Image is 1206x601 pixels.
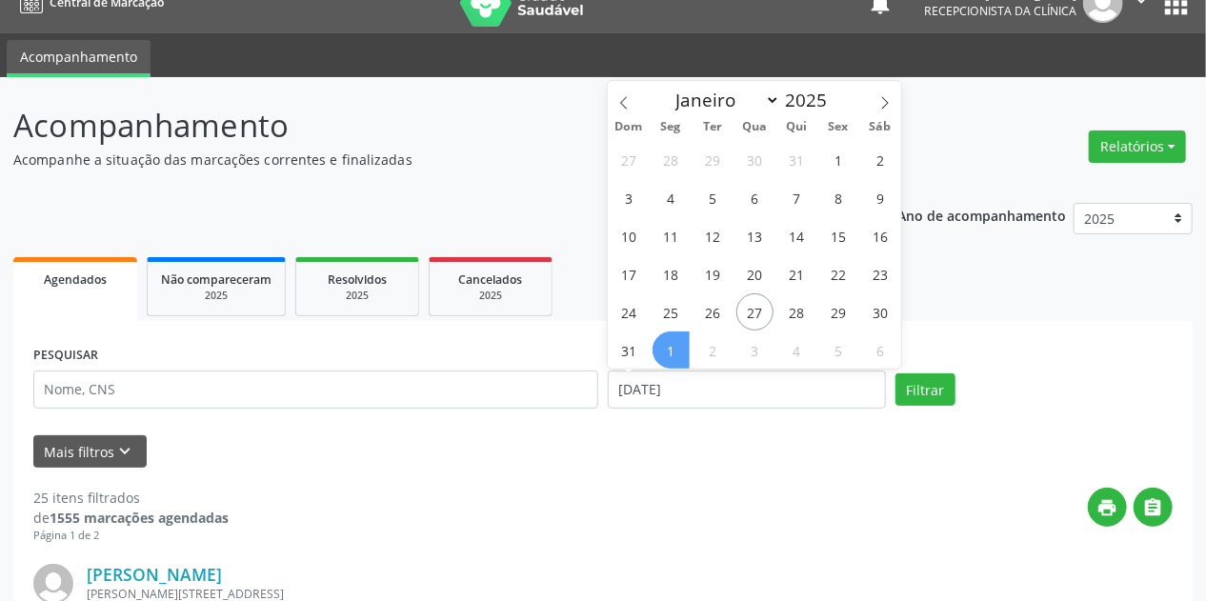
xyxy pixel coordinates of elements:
span: Agosto 11, 2025 [653,217,690,254]
span: Setembro 5, 2025 [820,331,857,369]
span: Agosto 1, 2025 [820,141,857,178]
span: Agosto 24, 2025 [611,293,648,331]
p: Acompanhe a situação das marcações correntes e finalizadas [13,150,839,170]
span: Agosto 9, 2025 [861,179,898,216]
span: Setembro 4, 2025 [778,331,815,369]
span: Qua [734,121,775,133]
span: Seg [650,121,692,133]
button: Mais filtroskeyboard_arrow_down [33,435,147,469]
input: Selecione um intervalo [608,371,886,409]
span: Agosto 18, 2025 [653,255,690,292]
a: Acompanhamento [7,40,151,77]
input: Year [780,88,843,112]
div: Página 1 de 2 [33,528,229,544]
span: Agosto 20, 2025 [736,255,774,292]
i: print [1097,497,1118,518]
span: Agosto 6, 2025 [736,179,774,216]
div: 2025 [310,289,405,303]
span: Agosto 5, 2025 [694,179,732,216]
span: Agosto 8, 2025 [820,179,857,216]
span: Julho 30, 2025 [736,141,774,178]
span: Setembro 1, 2025 [653,331,690,369]
span: Setembro 2, 2025 [694,331,732,369]
button: Filtrar [895,373,955,406]
div: de [33,508,229,528]
span: Recepcionista da clínica [924,3,1076,19]
span: Qui [775,121,817,133]
div: 25 itens filtrados [33,488,229,508]
span: Setembro 3, 2025 [736,331,774,369]
i: keyboard_arrow_down [115,441,136,462]
span: Agosto 3, 2025 [611,179,648,216]
label: PESQUISAR [33,341,98,371]
span: Agosto 27, 2025 [736,293,774,331]
a: [PERSON_NAME] [87,564,222,585]
span: Agosto 26, 2025 [694,293,732,331]
span: Agosto 17, 2025 [611,255,648,292]
div: 2025 [161,289,271,303]
span: Ter [692,121,734,133]
span: Setembro 6, 2025 [861,331,898,369]
span: Agendados [44,271,107,288]
span: Agosto 4, 2025 [653,179,690,216]
span: Dom [608,121,650,133]
span: Cancelados [459,271,523,288]
span: Agosto 25, 2025 [653,293,690,331]
span: Agosto 23, 2025 [861,255,898,292]
p: Acompanhamento [13,102,839,150]
span: Agosto 2, 2025 [861,141,898,178]
p: Ano de acompanhamento [898,203,1067,227]
button: print [1088,488,1127,527]
span: Não compareceram [161,271,271,288]
span: Julho 27, 2025 [611,141,648,178]
span: Julho 31, 2025 [778,141,815,178]
span: Julho 29, 2025 [694,141,732,178]
span: Sáb [859,121,901,133]
input: Nome, CNS [33,371,598,409]
span: Agosto 14, 2025 [778,217,815,254]
span: Agosto 7, 2025 [778,179,815,216]
div: 2025 [443,289,538,303]
select: Month [666,87,780,113]
span: Resolvidos [328,271,387,288]
span: Agosto 12, 2025 [694,217,732,254]
span: Agosto 21, 2025 [778,255,815,292]
button:  [1134,488,1173,527]
span: Agosto 29, 2025 [820,293,857,331]
span: Agosto 22, 2025 [820,255,857,292]
span: Agosto 10, 2025 [611,217,648,254]
strong: 1555 marcações agendadas [50,509,229,527]
span: Agosto 28, 2025 [778,293,815,331]
span: Agosto 16, 2025 [861,217,898,254]
span: Agosto 30, 2025 [861,293,898,331]
span: Agosto 15, 2025 [820,217,857,254]
span: Agosto 31, 2025 [611,331,648,369]
i:  [1143,497,1164,518]
span: Sex [817,121,859,133]
span: Agosto 19, 2025 [694,255,732,292]
span: Agosto 13, 2025 [736,217,774,254]
button: Relatórios [1089,130,1186,163]
span: Julho 28, 2025 [653,141,690,178]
